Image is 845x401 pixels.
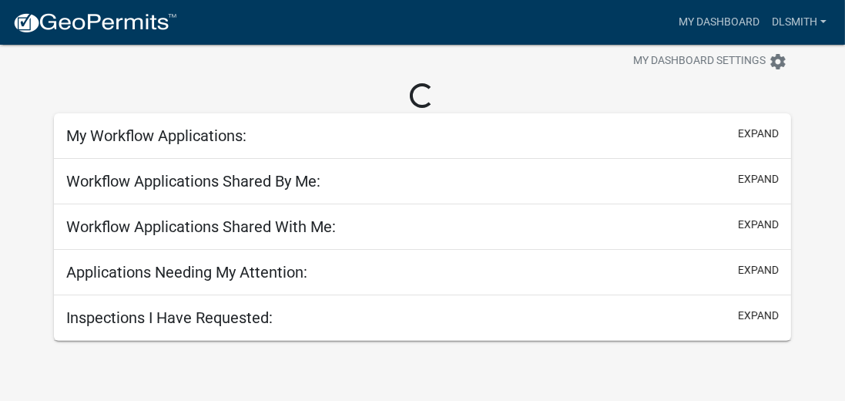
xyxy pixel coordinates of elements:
[66,126,246,145] h5: My Workflow Applications:
[766,8,833,37] a: Dlsmith
[738,126,779,142] button: expand
[66,308,273,327] h5: Inspections I Have Requested:
[621,46,800,76] button: My Dashboard Settingssettings
[66,263,307,281] h5: Applications Needing My Attention:
[738,262,779,278] button: expand
[738,217,779,233] button: expand
[633,52,766,71] span: My Dashboard Settings
[672,8,766,37] a: My Dashboard
[66,172,320,190] h5: Workflow Applications Shared By Me:
[738,171,779,187] button: expand
[66,217,336,236] h5: Workflow Applications Shared With Me:
[769,52,787,71] i: settings
[738,308,779,324] button: expand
